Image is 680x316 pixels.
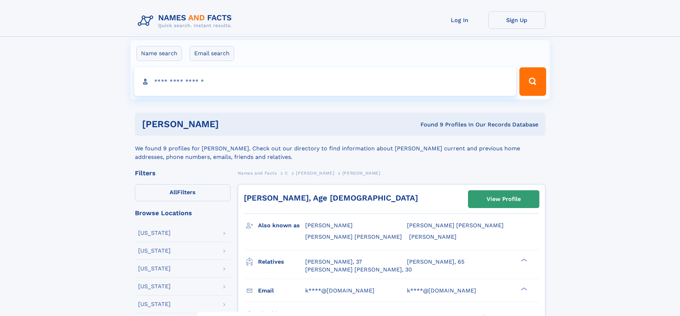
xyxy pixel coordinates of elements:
[170,189,177,196] span: All
[285,171,288,176] span: C
[296,171,334,176] span: [PERSON_NAME]
[138,266,171,271] div: [US_STATE]
[468,191,539,208] a: View Profile
[305,266,412,274] a: [PERSON_NAME] [PERSON_NAME], 30
[134,67,517,96] input: search input
[135,184,231,201] label: Filters
[138,301,171,307] div: [US_STATE]
[285,169,288,177] a: C
[296,169,334,177] a: [PERSON_NAME]
[244,193,418,202] a: [PERSON_NAME], Age [DEMOGRAPHIC_DATA]
[238,169,277,177] a: Names and Facts
[342,171,381,176] span: [PERSON_NAME]
[190,46,234,61] label: Email search
[138,230,171,236] div: [US_STATE]
[138,248,171,254] div: [US_STATE]
[135,136,545,161] div: We found 9 profiles for [PERSON_NAME]. Check out our directory to find information about [PERSON_...
[305,222,353,229] span: [PERSON_NAME]
[407,258,464,266] a: [PERSON_NAME], 65
[431,11,488,29] a: Log In
[135,11,238,31] img: Logo Names and Facts
[305,258,362,266] a: [PERSON_NAME], 37
[305,233,402,240] span: [PERSON_NAME] [PERSON_NAME]
[258,256,305,268] h3: Relatives
[135,170,231,176] div: Filters
[136,46,182,61] label: Name search
[258,285,305,297] h3: Email
[138,284,171,289] div: [US_STATE]
[519,67,546,96] button: Search Button
[319,121,538,129] div: Found 9 Profiles In Our Records Database
[488,11,545,29] a: Sign Up
[519,286,528,291] div: ❯
[258,219,305,232] h3: Also known as
[407,222,504,229] span: [PERSON_NAME] [PERSON_NAME]
[519,258,528,262] div: ❯
[142,120,320,129] h1: [PERSON_NAME]
[135,210,231,216] div: Browse Locations
[409,233,457,240] span: [PERSON_NAME]
[487,191,521,207] div: View Profile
